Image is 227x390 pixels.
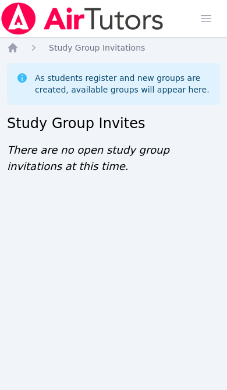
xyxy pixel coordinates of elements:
a: Study Group Invitations [49,42,145,54]
span: Study Group Invitations [49,43,145,52]
nav: Breadcrumb [7,42,220,54]
span: There are no open study group invitations at this time. [7,144,169,172]
div: As students register and new groups are created, available groups will appear here. [35,72,211,95]
h2: Study Group Invites [7,114,220,133]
